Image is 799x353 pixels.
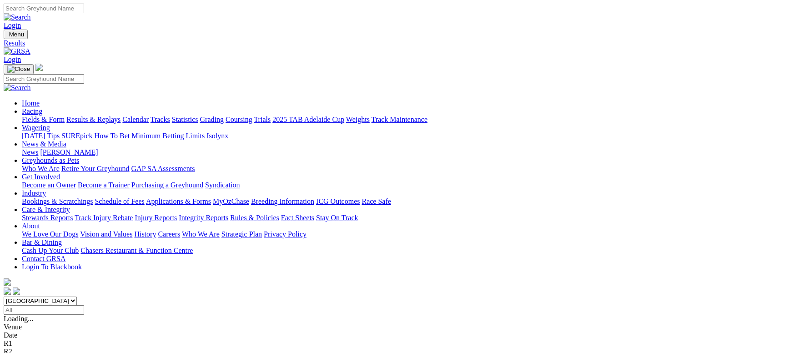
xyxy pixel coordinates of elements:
div: Care & Integrity [22,214,795,222]
span: Menu [9,31,24,38]
a: Privacy Policy [264,230,307,238]
input: Search [4,74,84,84]
a: Fact Sheets [281,214,314,222]
input: Select date [4,305,84,315]
a: Racing [22,107,42,115]
img: Close [7,66,30,73]
a: Industry [22,189,46,197]
a: Retire Your Greyhound [61,165,130,172]
img: GRSA [4,47,30,55]
a: Applications & Forms [146,197,211,205]
a: Get Involved [22,173,60,181]
a: Login To Blackbook [22,263,82,271]
a: Track Injury Rebate [75,214,133,222]
a: Results & Replays [66,116,121,123]
div: Wagering [22,132,795,140]
a: Chasers Restaurant & Function Centre [80,247,193,254]
a: Integrity Reports [179,214,228,222]
div: Racing [22,116,795,124]
a: Purchasing a Greyhound [131,181,203,189]
img: facebook.svg [4,287,11,295]
div: Date [4,331,795,339]
a: Cash Up Your Club [22,247,79,254]
a: Careers [158,230,180,238]
a: Calendar [122,116,149,123]
a: Fields & Form [22,116,65,123]
a: Tracks [151,116,170,123]
a: Grading [200,116,224,123]
a: Login [4,21,21,29]
a: Care & Integrity [22,206,70,213]
a: [DATE] Tips [22,132,60,140]
a: 2025 TAB Adelaide Cup [272,116,344,123]
div: About [22,230,795,238]
div: Greyhounds as Pets [22,165,795,173]
a: Bar & Dining [22,238,62,246]
img: logo-grsa-white.png [35,64,43,71]
div: Get Involved [22,181,795,189]
a: Login [4,55,21,63]
a: SUREpick [61,132,92,140]
a: Track Maintenance [372,116,427,123]
a: About [22,222,40,230]
div: Venue [4,323,795,331]
a: Minimum Betting Limits [131,132,205,140]
a: Trials [254,116,271,123]
span: Loading... [4,315,33,323]
img: logo-grsa-white.png [4,278,11,286]
a: Coursing [226,116,252,123]
a: Weights [346,116,370,123]
img: Search [4,84,31,92]
a: Home [22,99,40,107]
a: Who We Are [22,165,60,172]
a: Who We Are [182,230,220,238]
button: Toggle navigation [4,30,28,39]
a: Strategic Plan [221,230,262,238]
a: MyOzChase [213,197,249,205]
a: ICG Outcomes [316,197,360,205]
a: Become an Owner [22,181,76,189]
div: Industry [22,197,795,206]
a: Breeding Information [251,197,314,205]
a: Bookings & Scratchings [22,197,93,205]
div: Bar & Dining [22,247,795,255]
a: History [134,230,156,238]
a: Race Safe [362,197,391,205]
div: News & Media [22,148,795,156]
a: Injury Reports [135,214,177,222]
img: twitter.svg [13,287,20,295]
a: Vision and Values [80,230,132,238]
input: Search [4,4,84,13]
a: [PERSON_NAME] [40,148,98,156]
img: Search [4,13,31,21]
a: Results [4,39,795,47]
a: Wagering [22,124,50,131]
a: GAP SA Assessments [131,165,195,172]
a: Syndication [205,181,240,189]
a: Statistics [172,116,198,123]
a: Stewards Reports [22,214,73,222]
a: Greyhounds as Pets [22,156,79,164]
button: Toggle navigation [4,64,34,74]
a: Contact GRSA [22,255,65,262]
div: R1 [4,339,795,348]
a: Schedule of Fees [95,197,144,205]
a: News [22,148,38,156]
a: How To Bet [95,132,130,140]
a: News & Media [22,140,66,148]
a: Stay On Track [316,214,358,222]
a: Rules & Policies [230,214,279,222]
a: We Love Our Dogs [22,230,78,238]
a: Become a Trainer [78,181,130,189]
a: Isolynx [206,132,228,140]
